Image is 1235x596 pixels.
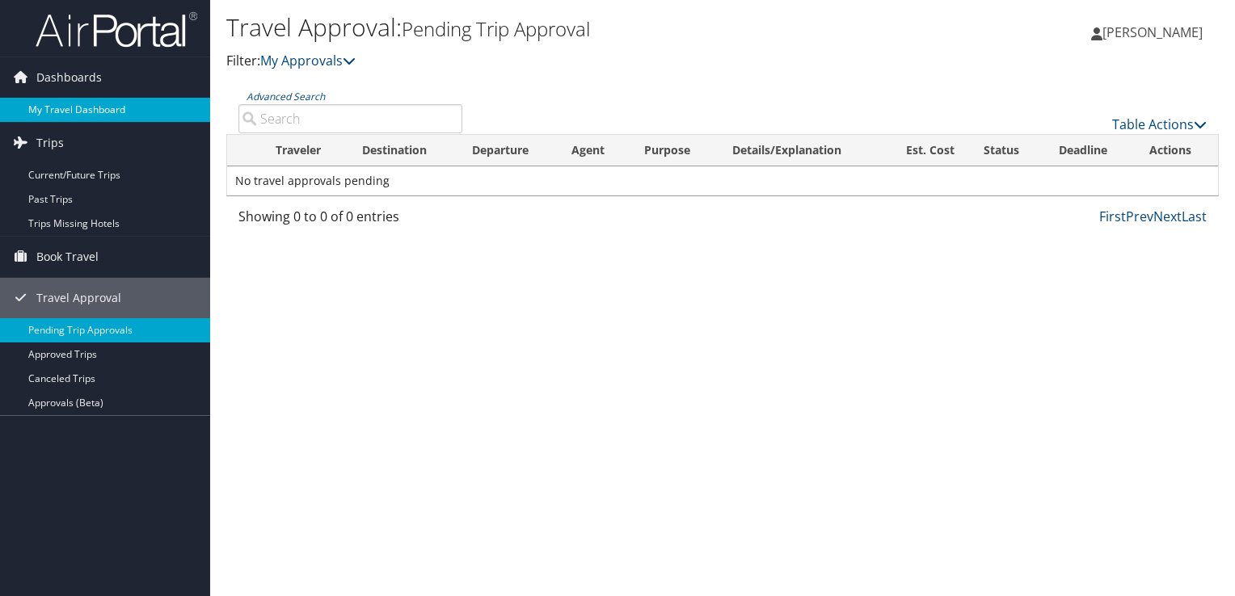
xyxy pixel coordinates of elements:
[36,278,121,318] span: Travel Approval
[1112,115,1207,133] a: Table Actions
[227,166,1218,195] td: No travel approvals pending
[1182,208,1207,225] a: Last
[36,123,64,163] span: Trips
[718,135,879,166] th: Details/Explanation
[36,10,197,48] img: airportal-logo.png
[1102,23,1203,41] span: [PERSON_NAME]
[226,51,888,72] p: Filter:
[238,104,462,133] input: Advanced Search
[1091,8,1219,57] a: [PERSON_NAME]
[1126,208,1153,225] a: Prev
[261,135,348,166] th: Traveler: activate to sort column ascending
[1044,135,1135,166] th: Deadline: activate to sort column descending
[630,135,717,166] th: Purpose
[969,135,1044,166] th: Status: activate to sort column ascending
[457,135,558,166] th: Departure: activate to sort column ascending
[226,10,888,44] h1: Travel Approval:
[1099,208,1126,225] a: First
[402,15,590,42] small: Pending Trip Approval
[238,207,462,234] div: Showing 0 to 0 of 0 entries
[36,237,99,277] span: Book Travel
[557,135,630,166] th: Agent
[1153,208,1182,225] a: Next
[348,135,457,166] th: Destination: activate to sort column ascending
[36,57,102,98] span: Dashboards
[260,52,356,69] a: My Approvals
[1135,135,1218,166] th: Actions
[879,135,969,166] th: Est. Cost: activate to sort column ascending
[247,90,325,103] a: Advanced Search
